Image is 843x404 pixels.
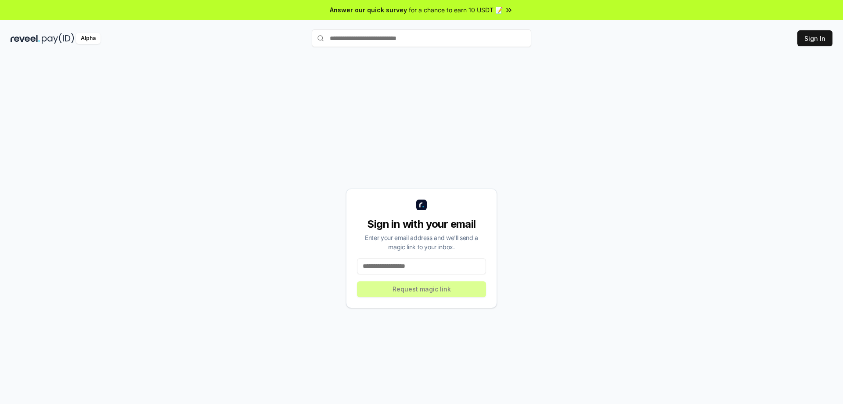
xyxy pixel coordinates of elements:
img: logo_small [416,200,427,210]
img: reveel_dark [11,33,40,44]
span: Answer our quick survey [330,5,407,15]
div: Enter your email address and we’ll send a magic link to your inbox. [357,233,486,251]
button: Sign In [797,30,832,46]
img: pay_id [42,33,74,44]
div: Alpha [76,33,101,44]
div: Sign in with your email [357,217,486,231]
span: for a chance to earn 10 USDT 📝 [409,5,503,15]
